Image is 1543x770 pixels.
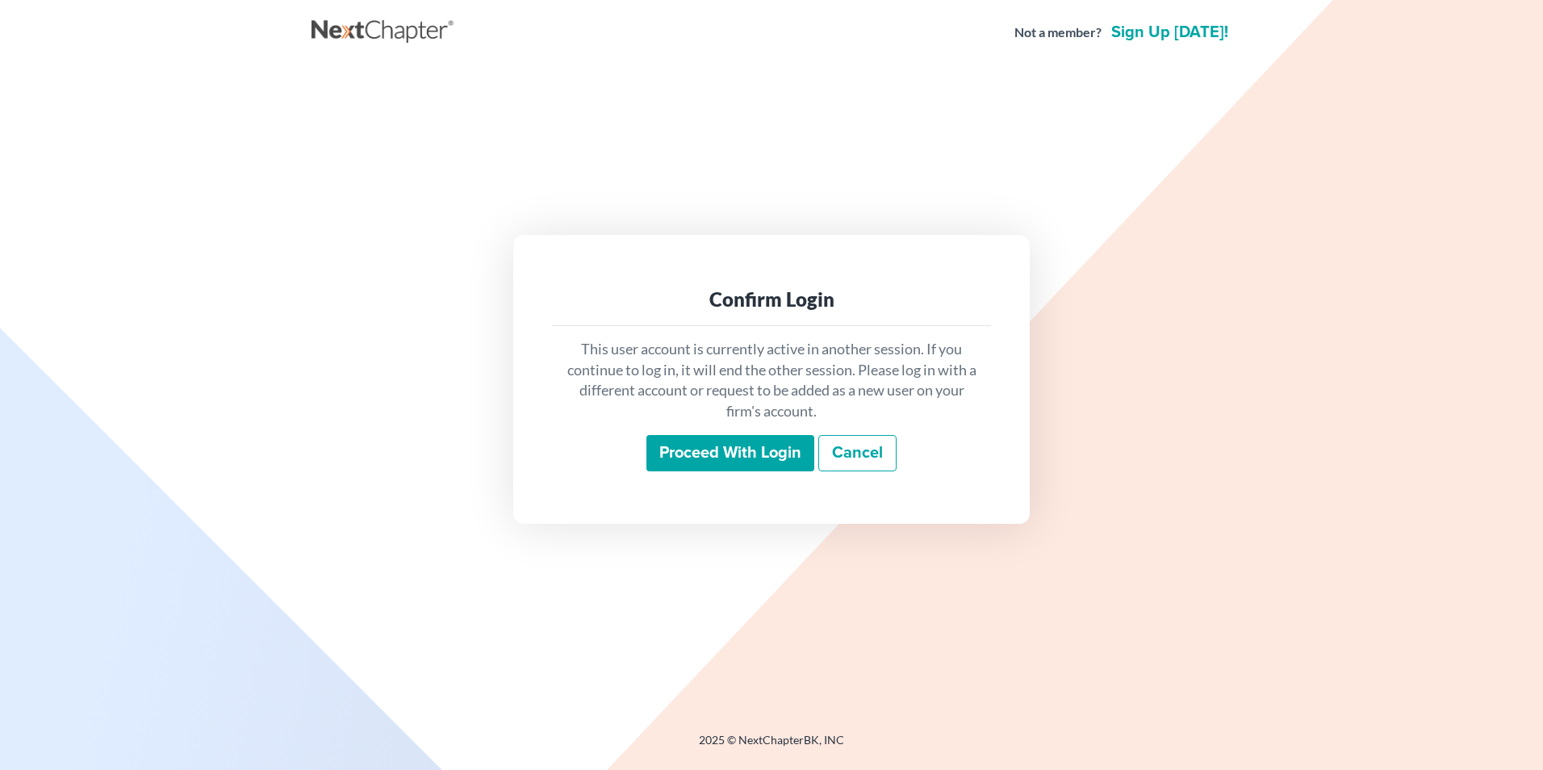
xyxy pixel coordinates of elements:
a: Sign up [DATE]! [1108,24,1231,40]
div: 2025 © NextChapterBK, INC [312,732,1231,761]
p: This user account is currently active in another session. If you continue to log in, it will end ... [565,339,978,422]
a: Cancel [818,435,897,472]
input: Proceed with login [646,435,814,472]
div: Confirm Login [565,287,978,312]
strong: Not a member? [1014,23,1102,42]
